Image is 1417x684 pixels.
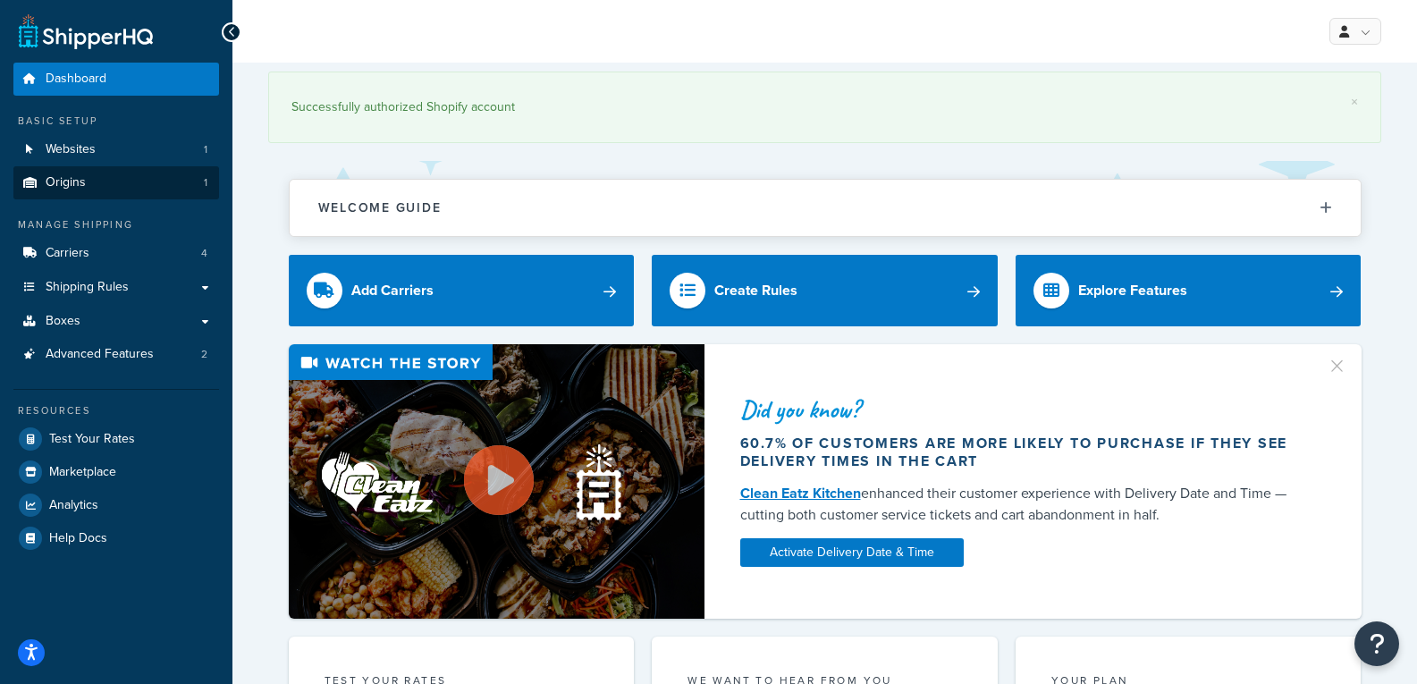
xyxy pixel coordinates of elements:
span: Shipping Rules [46,280,129,295]
div: Resources [13,403,219,418]
span: 1 [204,175,207,190]
span: 1 [204,142,207,157]
span: Origins [46,175,86,190]
span: Carriers [46,246,89,261]
span: Test Your Rates [49,432,135,447]
a: Boxes [13,305,219,338]
a: Marketplace [13,456,219,488]
li: Websites [13,133,219,166]
li: Advanced Features [13,338,219,371]
h2: Welcome Guide [318,201,442,215]
a: Test Your Rates [13,423,219,455]
button: Welcome Guide [290,180,1361,236]
span: Websites [46,142,96,157]
div: Manage Shipping [13,217,219,232]
a: Carriers4 [13,237,219,270]
a: Shipping Rules [13,271,219,304]
li: Origins [13,166,219,199]
a: Add Carriers [289,255,635,326]
div: enhanced their customer experience with Delivery Date and Time — cutting both customer service ti... [740,483,1305,526]
a: Origins1 [13,166,219,199]
a: Create Rules [652,255,998,326]
div: Add Carriers [351,278,434,303]
span: Marketplace [49,465,116,480]
img: Video thumbnail [289,344,704,619]
div: Successfully authorized Shopify account [291,95,1358,120]
a: Websites1 [13,133,219,166]
li: Carriers [13,237,219,270]
button: Open Resource Center [1354,621,1399,666]
span: Advanced Features [46,347,154,362]
a: Explore Features [1016,255,1362,326]
div: Create Rules [714,278,797,303]
a: Advanced Features2 [13,338,219,371]
a: × [1351,95,1358,109]
a: Dashboard [13,63,219,96]
span: 2 [201,347,207,362]
span: 4 [201,246,207,261]
a: Help Docs [13,522,219,554]
span: Analytics [49,498,98,513]
a: Activate Delivery Date & Time [740,538,964,567]
span: Boxes [46,314,80,329]
span: Help Docs [49,531,107,546]
a: Clean Eatz Kitchen [740,483,861,503]
div: Explore Features [1078,278,1187,303]
div: 60.7% of customers are more likely to purchase if they see delivery times in the cart [740,435,1305,470]
div: Basic Setup [13,114,219,129]
div: Did you know? [740,397,1305,422]
span: Dashboard [46,72,106,87]
a: Analytics [13,489,219,521]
